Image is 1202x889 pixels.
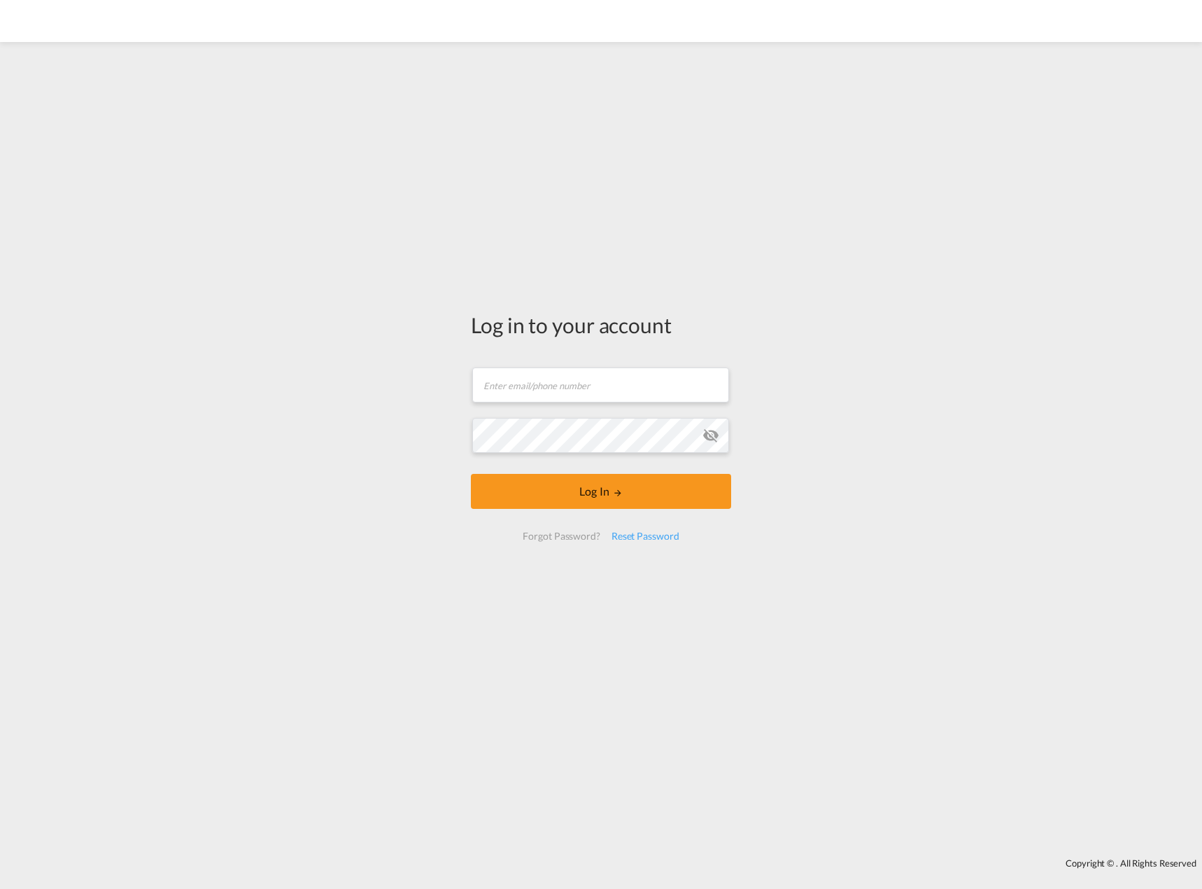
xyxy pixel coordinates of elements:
button: LOGIN [471,474,731,509]
md-icon: icon-eye-off [702,427,719,444]
input: Enter email/phone number [472,367,729,402]
div: Log in to your account [471,310,731,339]
div: Forgot Password? [517,524,605,549]
div: Reset Password [606,524,685,549]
